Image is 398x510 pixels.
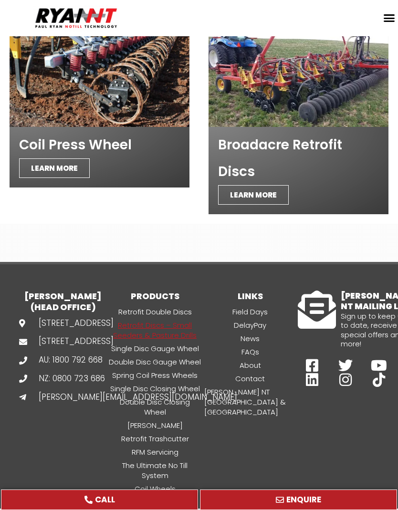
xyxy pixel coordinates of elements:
[209,19,388,214] a: Broadacre Retrofit Discs LEARN MORE
[36,392,237,403] span: [PERSON_NAME][EMAIL_ADDRESS][DOMAIN_NAME]
[203,333,298,344] a: News
[19,392,107,403] a: [PERSON_NAME][EMAIL_ADDRESS][DOMAIN_NAME]
[107,320,203,341] a: Retrofit Discs – Small Seeders & Pasture Drills
[19,158,90,178] span: LEARN MORE
[36,354,103,366] span: AU: 1800 792 668
[107,433,203,444] a: Retrofit Trashcutter
[380,9,398,27] div: Menu Toggle
[19,318,107,329] a: [STREET_ADDRESS]
[107,306,203,317] a: Retrofit Double Discs
[218,185,289,205] span: LEARN MORE
[286,496,321,504] span: ENQUIRE
[107,291,203,302] h3: PRODUCTS
[36,336,114,347] span: [STREET_ADDRESS]
[203,346,298,357] a: FAQs
[10,19,189,187] a: Coil Press Wheel LEARN MORE
[95,496,115,504] span: CALL
[298,291,336,329] a: RYAN NT MAILING LIST
[107,343,203,354] a: Single Disc Gauge Wheel
[107,396,203,417] a: Double Disc Closing Wheel
[203,291,298,302] h3: LINKS
[19,336,107,347] a: [STREET_ADDRESS]
[1,489,198,510] a: CALL
[33,5,119,31] img: Ryan NT logo
[107,460,203,481] a: The Ultimate No Till System
[203,306,298,417] nav: Menu
[203,306,298,317] a: Field Days
[19,291,107,313] h3: [PERSON_NAME] (HEAD OFFICE)
[107,447,203,458] a: RFM Servicing
[107,383,203,394] a: Single Disc Closing Wheel
[107,306,203,494] nav: Menu
[19,373,107,385] a: NZ: 0800 723 686
[36,373,105,385] span: NZ: 0800 723 686
[107,356,203,367] a: Double Disc Gauge Wheel
[203,386,298,417] a: [PERSON_NAME] NT [GEOGRAPHIC_DATA] & [GEOGRAPHIC_DATA]
[218,132,379,185] h2: Broadacre Retrofit Discs
[36,318,114,329] span: [STREET_ADDRESS]
[107,420,203,431] a: [PERSON_NAME]
[203,320,298,331] a: DelayPay
[203,373,298,384] a: Contact
[19,354,107,366] a: AU: 1800 792 668
[203,360,298,371] a: About
[19,132,180,158] h2: Coil Press Wheel
[107,370,203,381] a: Spring Coil Press Wheels
[107,483,203,494] a: Coil Wheels
[200,489,397,510] a: ENQUIRE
